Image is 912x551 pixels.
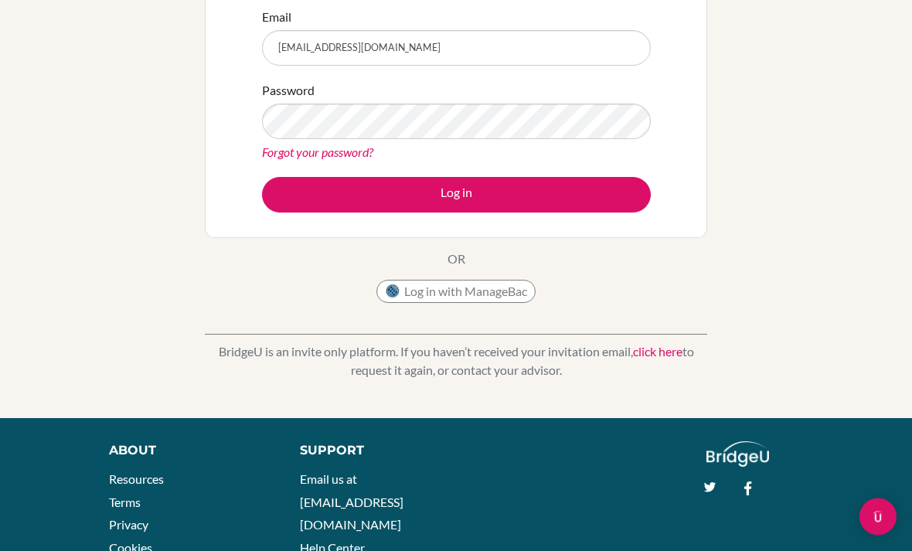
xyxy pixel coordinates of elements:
[300,472,403,532] a: Email us at [EMAIL_ADDRESS][DOMAIN_NAME]
[376,281,536,304] button: Log in with ManageBac
[262,9,291,27] label: Email
[706,442,769,468] img: logo_white@2x-f4f0deed5e89b7ecb1c2cc34c3e3d731f90f0f143d5ea2071677605dd97b5244.png
[300,442,441,461] div: Support
[109,518,148,532] a: Privacy
[262,145,373,160] a: Forgot your password?
[633,345,682,359] a: click here
[205,343,707,380] p: BridgeU is an invite only platform. If you haven’t received your invitation email, to request it ...
[262,178,651,213] button: Log in
[109,472,164,487] a: Resources
[262,82,315,100] label: Password
[109,495,141,510] a: Terms
[109,442,265,461] div: About
[859,498,897,536] div: Open Intercom Messenger
[447,250,465,269] p: OR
